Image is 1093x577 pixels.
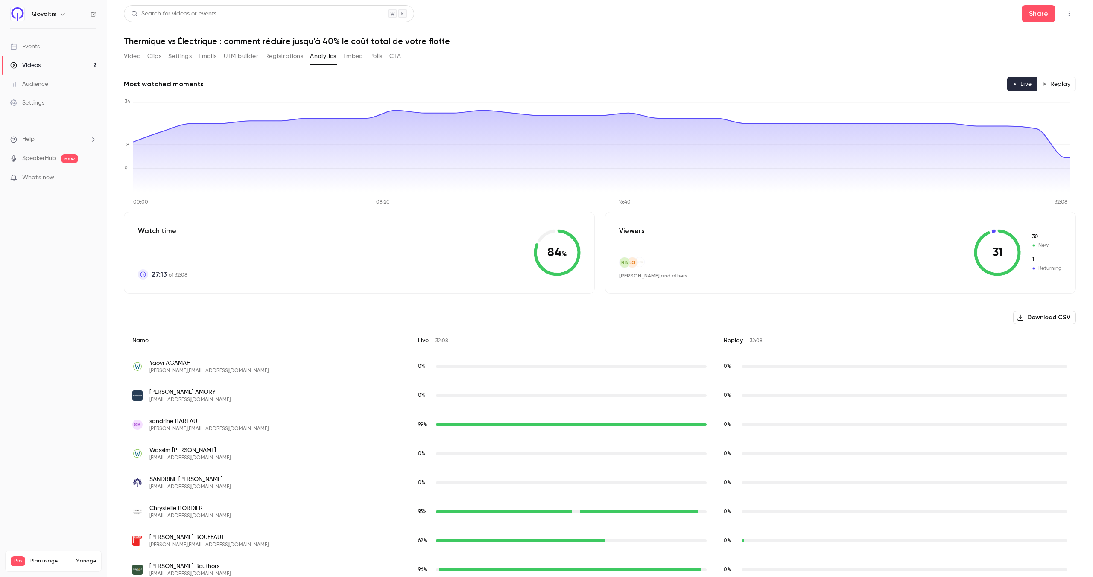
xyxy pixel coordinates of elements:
[131,9,216,18] div: Search for videos or events
[619,200,631,205] tspan: 16:40
[149,367,269,374] span: [PERSON_NAME][EMAIL_ADDRESS][DOMAIN_NAME]
[134,421,141,428] span: sB
[1031,233,1062,241] span: New
[635,257,644,267] img: qovoltis.com
[149,446,231,455] span: Wassim [PERSON_NAME]
[715,329,1076,352] div: Replay
[310,50,336,63] button: Analytics
[418,479,432,487] span: Live watch time
[149,396,231,403] span: [EMAIL_ADDRESS][DOMAIN_NAME]
[619,226,645,236] p: Viewers
[132,449,143,459] img: waat.fr
[22,154,56,163] a: SpeakerHub
[22,135,35,144] span: Help
[168,50,192,63] button: Settings
[265,50,303,63] button: Registrations
[621,259,628,266] span: RB
[376,200,390,205] tspan: 08:20
[435,338,448,344] span: 32:08
[124,468,1076,497] div: sbertrand@etudeguenifey.fr
[418,364,425,369] span: 0 %
[418,451,425,456] span: 0 %
[418,392,432,399] span: Live watch time
[409,329,715,352] div: Live
[124,50,140,63] button: Video
[724,538,731,543] span: 0 %
[1031,242,1062,249] span: New
[149,542,269,548] span: [PERSON_NAME][EMAIL_ADDRESS][DOMAIN_NAME]
[418,566,432,574] span: Live watch time
[1031,265,1062,272] span: Returning
[724,451,731,456] span: 0 %
[724,567,731,572] span: 0 %
[418,421,432,428] span: Live watch time
[132,507,143,517] img: etiqroll.fr
[1013,311,1076,324] button: Download CSV
[30,558,70,565] span: Plan usage
[132,565,143,575] img: girasole-energies.com
[124,497,1076,526] div: chrystelle.bordier@etiqroll.fr
[86,174,96,182] iframe: Noticeable Trigger
[152,269,167,280] span: 27:13
[418,537,432,545] span: Live watch time
[10,135,96,144] li: help-dropdown-opener
[724,393,731,398] span: 0 %
[619,272,687,280] div: ,
[418,450,432,458] span: Live watch time
[418,393,425,398] span: 0 %
[724,422,731,427] span: 0 %
[418,509,427,514] span: 93 %
[724,392,737,399] span: Replay watch time
[124,439,1076,468] div: mw.ben-aba@waat.fr
[724,479,737,487] span: Replay watch time
[11,7,24,21] img: Qovoltis
[149,455,231,461] span: [EMAIL_ADDRESS][DOMAIN_NAME]
[1022,5,1055,22] button: Share
[149,475,231,484] span: SANDRINE [PERSON_NAME]
[1037,77,1076,91] button: Replay
[1055,200,1067,205] tspan: 32:08
[124,79,204,89] h2: Most watched moments
[724,450,737,458] span: Replay watch time
[10,80,48,88] div: Audience
[418,508,432,516] span: Live watch time
[1031,256,1062,264] span: Returning
[124,526,1076,555] div: raphael.bouffaut@findus.fr
[389,50,401,63] button: CTA
[10,99,44,107] div: Settings
[1062,7,1076,20] button: Top Bar Actions
[132,534,143,548] img: findus.fr
[124,410,1076,439] div: sandrine.bareau@loire-ocean-manutention.fr
[149,513,231,519] span: [EMAIL_ADDRESS][DOMAIN_NAME]
[724,566,737,574] span: Replay watch time
[629,259,636,266] span: LG
[22,173,54,182] span: What's new
[418,363,432,370] span: Live watch time
[149,417,269,425] span: sandrine BAREAU
[343,50,363,63] button: Embed
[199,50,216,63] button: Emails
[418,538,427,543] span: 62 %
[149,504,231,513] span: Chrystelle BORDIER
[132,478,143,488] img: etudeguenifey.fr
[76,558,96,565] a: Manage
[61,154,78,163] span: new
[125,143,129,148] tspan: 18
[149,562,231,571] span: [PERSON_NAME] Bouthors
[149,484,231,490] span: [EMAIL_ADDRESS][DOMAIN_NAME]
[11,556,25,566] span: Pro
[10,61,41,70] div: Videos
[149,388,231,396] span: [PERSON_NAME] AMORY
[124,381,1076,410] div: amory@synchrone.fr
[724,480,731,485] span: 0 %
[124,352,1076,382] div: y.agamah@waat.fr
[724,363,737,370] span: Replay watch time
[125,99,130,105] tspan: 34
[418,480,425,485] span: 0 %
[152,269,187,280] p: of 32:08
[661,274,687,279] a: and others
[224,50,258,63] button: UTM builder
[138,226,187,236] p: Watch time
[124,329,409,352] div: Name
[124,36,1076,46] h1: Thermique vs Électrique : comment réduire jusqu’à 40% le coût total de votre flotte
